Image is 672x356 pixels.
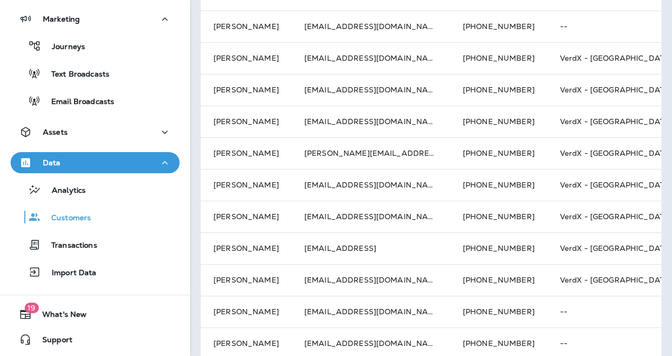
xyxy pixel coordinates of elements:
button: Marketing [11,8,180,30]
td: [PERSON_NAME] [201,169,292,201]
p: Customers [41,213,91,223]
td: [PERSON_NAME] [201,11,292,42]
td: [EMAIL_ADDRESS][DOMAIN_NAME] [292,11,450,42]
button: Support [11,329,180,350]
td: [PERSON_NAME] [201,232,292,264]
button: Journeys [11,35,180,57]
span: Support [32,335,72,348]
button: 19What's New [11,304,180,325]
p: Marketing [43,15,80,23]
p: Text Broadcasts [41,70,109,80]
td: [EMAIL_ADDRESS][DOMAIN_NAME] [292,74,450,106]
button: Assets [11,121,180,143]
td: [PHONE_NUMBER] [450,42,547,74]
p: Assets [43,128,68,136]
span: 19 [24,303,39,313]
p: Import Data [41,268,97,278]
td: [PHONE_NUMBER] [450,106,547,137]
td: [PHONE_NUMBER] [450,232,547,264]
p: Email Broadcasts [41,97,114,107]
td: [PERSON_NAME] [201,106,292,137]
p: Transactions [41,241,97,251]
td: [EMAIL_ADDRESS][DOMAIN_NAME] [292,201,450,232]
p: Journeys [41,42,85,52]
p: Analytics [41,186,86,196]
td: [PHONE_NUMBER] [450,11,547,42]
button: Transactions [11,233,180,256]
td: [EMAIL_ADDRESS][DOMAIN_NAME] [292,296,450,327]
td: [PHONE_NUMBER] [450,201,547,232]
button: Email Broadcasts [11,90,180,112]
td: [EMAIL_ADDRESS][DOMAIN_NAME] [292,264,450,296]
td: [PERSON_NAME] [201,42,292,74]
p: Data [43,158,61,167]
button: Data [11,152,180,173]
button: Text Broadcasts [11,62,180,85]
td: [PERSON_NAME] [201,296,292,327]
td: [PERSON_NAME] [201,201,292,232]
td: [PHONE_NUMBER] [450,296,547,327]
td: [PERSON_NAME][EMAIL_ADDRESS][DOMAIN_NAME] [292,137,450,169]
td: [PERSON_NAME] [201,264,292,296]
td: [EMAIL_ADDRESS] [292,232,450,264]
td: [EMAIL_ADDRESS][DOMAIN_NAME] [292,42,450,74]
td: [EMAIL_ADDRESS][DOMAIN_NAME] [292,106,450,137]
td: [PERSON_NAME] [201,137,292,169]
td: [PHONE_NUMBER] [450,74,547,106]
td: [PHONE_NUMBER] [450,169,547,201]
button: Import Data [11,261,180,283]
button: Analytics [11,179,180,201]
button: Customers [11,206,180,228]
span: What's New [32,310,87,323]
td: [PHONE_NUMBER] [450,137,547,169]
td: [PERSON_NAME] [201,74,292,106]
td: [EMAIL_ADDRESS][DOMAIN_NAME] [292,169,450,201]
td: [PHONE_NUMBER] [450,264,547,296]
